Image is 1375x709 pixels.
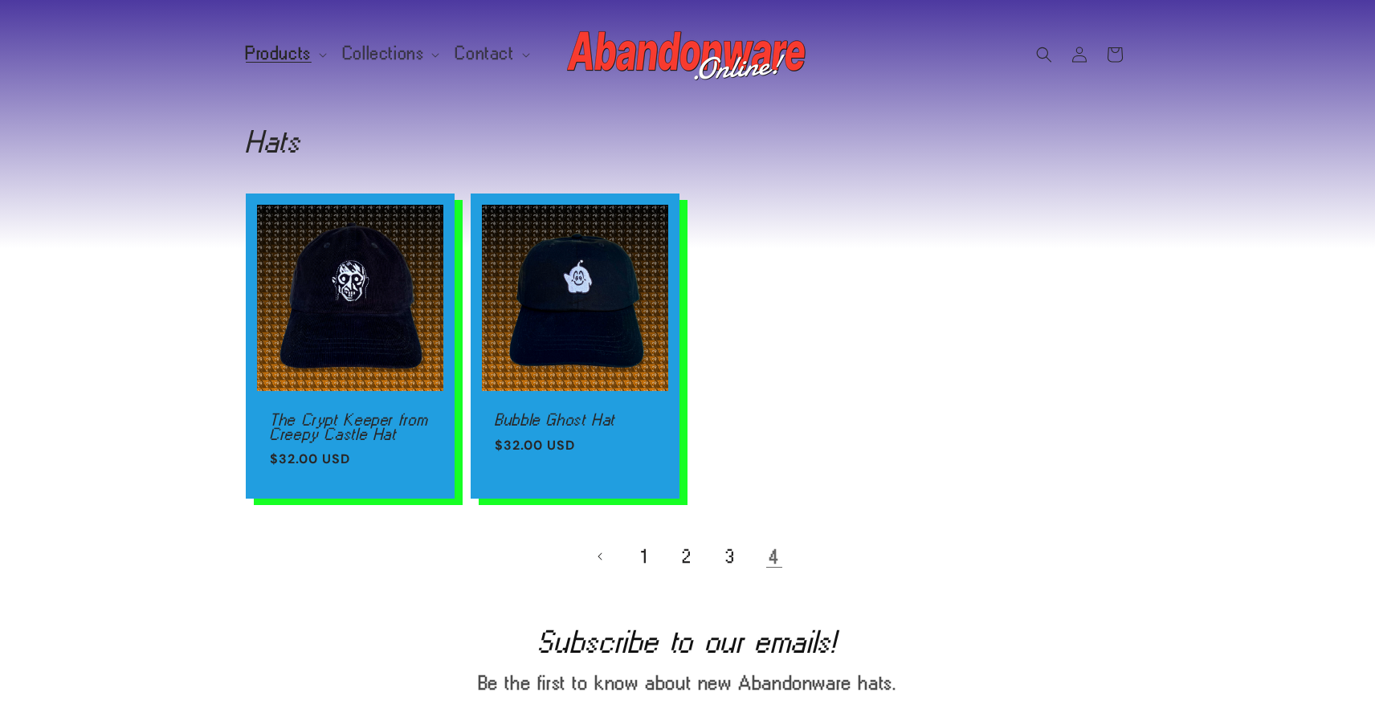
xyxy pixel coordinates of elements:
h2: Subscribe to our emails! [72,629,1303,654]
summary: Collections [333,37,447,71]
a: Previous page [583,539,618,574]
nav: Pagination [246,539,1129,574]
a: Page 4 [757,539,792,574]
span: Collections [343,47,425,61]
summary: Search [1026,37,1062,72]
a: The Crypt Keeper from Creepy Castle Hat [270,413,430,441]
a: Bubble Ghost Hat [495,413,655,427]
a: Abandonware [561,16,814,92]
a: Page 3 [713,539,749,574]
summary: Contact [446,37,536,71]
h1: Hats [246,128,1129,154]
img: Abandonware [567,22,808,87]
span: Contact [455,47,514,61]
p: Be the first to know about new Abandonware hats. [406,671,969,695]
a: Page 1 [626,539,662,574]
a: Page 2 [670,539,705,574]
span: Products [246,47,312,61]
summary: Products [236,37,333,71]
